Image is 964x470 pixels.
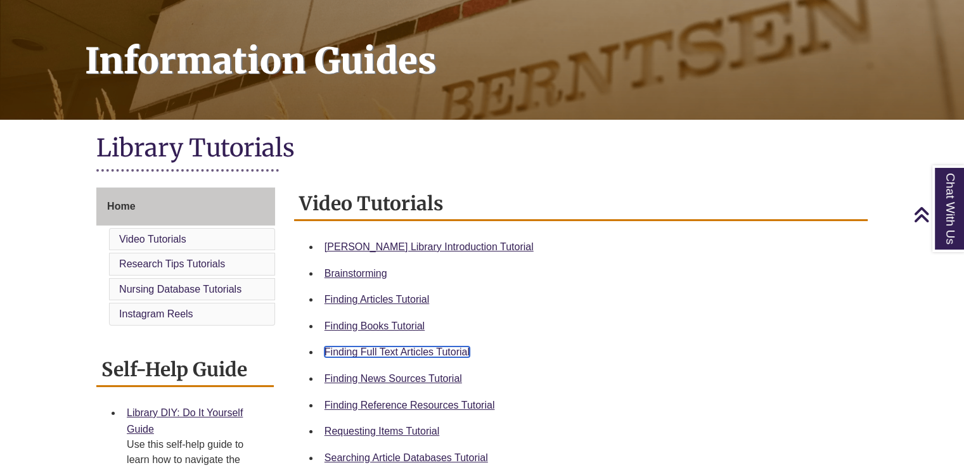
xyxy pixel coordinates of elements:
h2: Video Tutorials [294,187,868,221]
a: Finding Books Tutorial [325,321,425,331]
a: Finding Articles Tutorial [325,294,429,305]
span: Home [107,201,135,212]
div: Guide Page Menu [96,187,275,328]
a: Finding Reference Resources Tutorial [325,400,495,410]
a: Back to Top [913,206,961,223]
a: Brainstorming [325,268,387,279]
a: Searching Article Databases Tutorial [325,452,488,463]
a: Home [96,187,275,225]
a: Library DIY: Do It Yourself Guide [127,407,243,435]
a: Video Tutorials [119,234,186,245]
a: [PERSON_NAME] Library Introduction Tutorial [325,241,534,252]
a: Finding Full Text Articles Tutorial [325,346,470,357]
h1: Library Tutorials [96,132,868,166]
a: Finding News Sources Tutorial [325,373,462,384]
h2: Self-Help Guide [96,353,274,387]
a: Research Tips Tutorials [119,258,225,269]
a: Requesting Items Tutorial [325,426,439,436]
a: Nursing Database Tutorials [119,284,241,295]
a: Instagram Reels [119,308,193,319]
